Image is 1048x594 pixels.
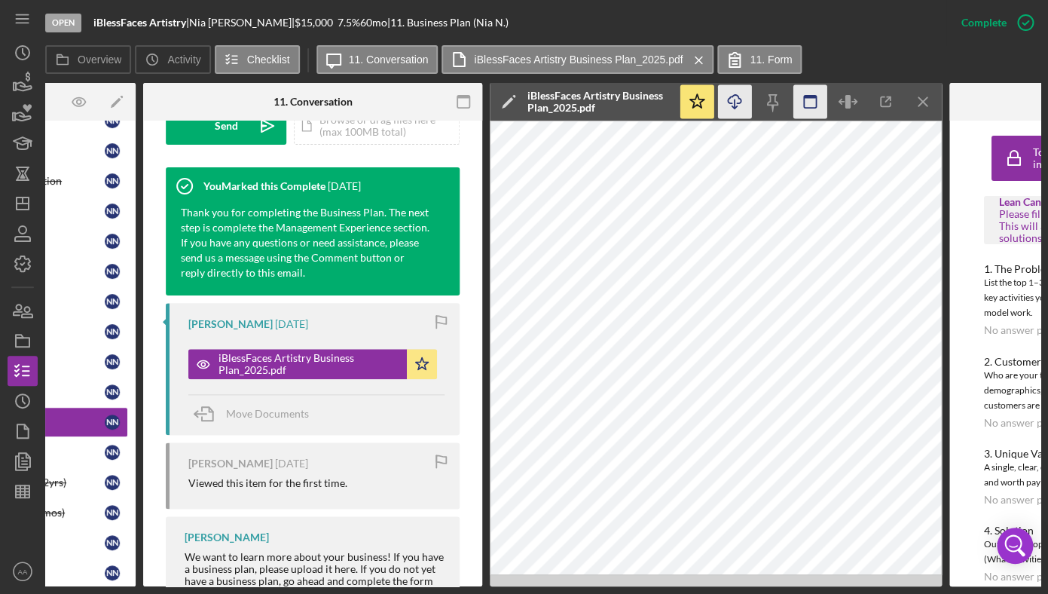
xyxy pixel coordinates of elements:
[93,16,186,29] b: iBlessFaces Artistry
[188,349,437,379] button: iBlessFaces Artistry Business Plan_2025.pdf
[188,318,273,330] div: [PERSON_NAME]
[295,16,333,29] span: $15,000
[105,475,120,490] div: N N
[18,568,28,576] text: AA
[135,45,210,74] button: Activity
[188,395,324,433] button: Move Documents
[105,204,120,219] div: N N
[105,234,120,249] div: N N
[961,8,1007,38] div: Complete
[105,354,120,369] div: N N
[167,54,200,66] label: Activity
[45,45,131,74] button: Overview
[328,180,361,192] time: 2025-07-25 19:39
[166,107,286,145] button: Send
[218,352,399,376] div: iBlessFaces Artistry Business Plan_2025.pdf
[215,45,300,74] button: Checklist
[997,528,1033,564] div: Open Intercom Messenger
[105,143,120,158] div: N N
[275,458,308,470] time: 2025-05-17 23:41
[273,96,353,108] div: 11. Conversation
[78,54,121,66] label: Overview
[105,535,120,550] div: N N
[105,565,120,580] div: N N
[105,505,120,520] div: N N
[93,17,189,29] div: |
[8,556,38,586] button: AA
[45,14,81,32] div: Open
[226,407,309,420] span: Move Documents
[105,113,120,128] div: N N
[105,294,120,309] div: N N
[275,318,308,330] time: 2025-05-19 19:50
[105,415,120,430] div: N N
[247,54,290,66] label: Checklist
[750,54,792,66] label: 11. Form
[360,17,387,29] div: 60 mo
[316,45,438,74] button: 11. Conversation
[527,90,671,114] div: iBlessFaces Artistry Business Plan_2025.pdf
[105,324,120,339] div: N N
[442,45,713,74] button: iBlessFaces Artistry Business Plan_2025.pdf
[105,445,120,460] div: N N
[105,173,120,188] div: N N
[105,264,120,279] div: N N
[185,531,269,543] div: [PERSON_NAME]
[181,205,429,280] div: Thank you for completing the Business Plan. The next step is complete the Management Experience s...
[189,17,295,29] div: Nia [PERSON_NAME] |
[717,45,802,74] button: 11. Form
[946,8,1040,38] button: Complete
[349,54,429,66] label: 11. Conversation
[215,107,238,145] div: Send
[474,54,683,66] label: iBlessFaces Artistry Business Plan_2025.pdf
[188,458,273,470] div: [PERSON_NAME]
[338,17,360,29] div: 7.5 %
[105,384,120,400] div: N N
[188,477,347,489] div: Viewed this item for the first time.
[203,180,325,192] div: You Marked this Complete
[387,17,509,29] div: | 11. Business Plan (Nia N.)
